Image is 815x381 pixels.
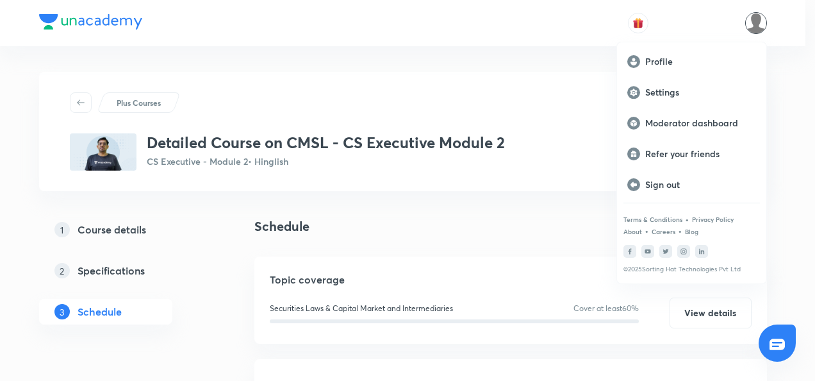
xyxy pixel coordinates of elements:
[645,225,649,237] div: •
[623,228,642,235] a: About
[645,148,756,160] p: Refer your friends
[645,56,756,67] p: Profile
[617,108,766,139] a: Moderator dashboard
[617,46,766,77] a: Profile
[623,266,760,273] p: © 2025 Sorting Hat Technologies Pvt Ltd
[685,228,698,235] a: Blog
[645,117,756,129] p: Moderator dashboard
[652,228,675,235] a: Careers
[685,214,689,225] div: •
[617,139,766,169] a: Refer your friends
[645,87,756,98] p: Settings
[692,216,734,223] a: Privacy Policy
[617,77,766,108] a: Settings
[645,179,756,190] p: Sign out
[623,216,682,223] a: Terms & Conditions
[678,225,682,237] div: •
